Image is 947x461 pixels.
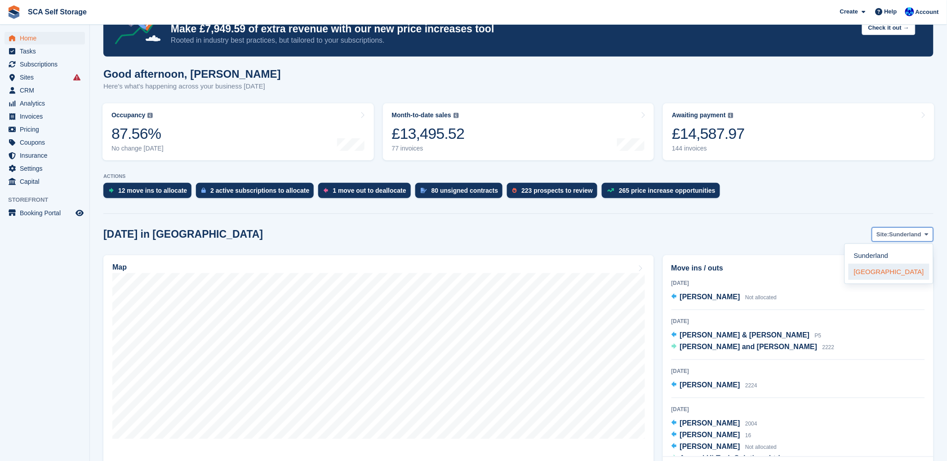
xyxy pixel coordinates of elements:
span: Coupons [20,136,74,149]
button: Check it out → [862,21,916,35]
a: menu [4,97,85,110]
div: £13,495.52 [392,124,465,143]
h1: Good afternoon, [PERSON_NAME] [103,68,281,80]
span: [PERSON_NAME] & [PERSON_NAME] [680,331,810,339]
a: [PERSON_NAME] Not allocated [671,441,777,453]
div: No change [DATE] [111,145,164,152]
div: [DATE] [671,367,925,375]
a: Preview store [74,208,85,218]
a: 2 active subscriptions to allocate [196,183,318,203]
a: 1 move out to deallocate [318,183,415,203]
span: Tasks [20,45,74,58]
span: Insurance [20,149,74,162]
a: SCA Self Storage [24,4,90,19]
span: Site: [877,230,889,239]
span: [PERSON_NAME] [680,293,740,301]
a: menu [4,175,85,188]
span: Invoices [20,110,74,123]
a: Occupancy 87.56% No change [DATE] [102,103,374,160]
img: move_outs_to_deallocate_icon-f764333ba52eb49d3ac5e1228854f67142a1ed5810a6f6cc68b1a99e826820c5.svg [324,188,328,193]
div: 12 move ins to allocate [118,187,187,194]
span: Help [885,7,897,16]
img: icon-info-grey-7440780725fd019a000dd9b08b2336e03edf1995a4989e88bcd33f0948082b44.svg [453,113,459,118]
a: 223 prospects to review [507,183,602,203]
a: [PERSON_NAME] 2004 [671,418,757,430]
span: Booking Portal [20,207,74,219]
span: [PERSON_NAME] [680,419,740,427]
div: 144 invoices [672,145,745,152]
a: menu [4,149,85,162]
span: Pricing [20,123,74,136]
span: [PERSON_NAME] [680,381,740,389]
a: [PERSON_NAME] Not allocated [671,292,777,303]
img: move_ins_to_allocate_icon-fdf77a2bb77ea45bf5b3d319d69a93e2d87916cf1d5bf7949dd705db3b84f3ca.svg [109,188,114,193]
div: 2 active subscriptions to allocate [210,187,309,194]
span: Analytics [20,97,74,110]
div: 77 invoices [392,145,465,152]
img: icon-info-grey-7440780725fd019a000dd9b08b2336e03edf1995a4989e88bcd33f0948082b44.svg [728,113,734,118]
div: Occupancy [111,111,145,119]
img: stora-icon-8386f47178a22dfd0bd8f6a31ec36ba5ce8667c1dd55bd0f319d3a0aa187defe.svg [7,5,21,19]
span: Storefront [8,195,89,204]
a: Sunderland [849,248,929,264]
a: Month-to-date sales £13,495.52 77 invoices [383,103,654,160]
a: menu [4,123,85,136]
img: active_subscription_to_allocate_icon-d502201f5373d7db506a760aba3b589e785aa758c864c3986d89f69b8ff3... [201,187,206,193]
span: Subscriptions [20,58,74,71]
a: 80 unsigned contracts [415,183,507,203]
p: Make £7,949.59 of extra revenue with our new price increases tool [171,22,855,35]
span: Not allocated [745,444,777,450]
span: 2004 [745,421,757,427]
img: Kelly Neesham [905,7,914,16]
span: CRM [20,84,74,97]
a: [PERSON_NAME] and [PERSON_NAME] 2222 [671,341,835,353]
span: Create [840,7,858,16]
div: [DATE] [671,405,925,413]
a: Awaiting payment £14,587.97 144 invoices [663,103,934,160]
span: [PERSON_NAME] [680,431,740,439]
span: 2222 [823,344,835,350]
div: 87.56% [111,124,164,143]
span: Settings [20,162,74,175]
div: Month-to-date sales [392,111,451,119]
i: Smart entry sync failures have occurred [73,74,80,81]
span: [PERSON_NAME] and [PERSON_NAME] [680,343,818,350]
span: Account [916,8,939,17]
a: menu [4,32,85,44]
a: menu [4,162,85,175]
a: menu [4,207,85,219]
div: [DATE] [671,279,925,287]
div: 80 unsigned contracts [431,187,498,194]
a: 12 move ins to allocate [103,183,196,203]
a: menu [4,71,85,84]
p: ACTIONS [103,173,934,179]
span: Capital [20,175,74,188]
span: [PERSON_NAME] [680,443,740,450]
a: [PERSON_NAME] & [PERSON_NAME] P5 [671,330,822,341]
a: menu [4,84,85,97]
div: 265 price increase opportunities [619,187,716,194]
span: P5 [815,332,822,339]
div: Awaiting payment [672,111,726,119]
span: Not allocated [745,294,777,301]
a: menu [4,136,85,149]
a: menu [4,45,85,58]
span: Sites [20,71,74,84]
a: [PERSON_NAME] 16 [671,430,751,441]
span: 2224 [745,382,757,389]
p: Here's what's happening across your business [DATE] [103,81,281,92]
span: Home [20,32,74,44]
span: Sunderland [889,230,922,239]
h2: Map [112,263,127,271]
button: Site: Sunderland [872,227,934,242]
a: menu [4,110,85,123]
span: 16 [745,432,751,439]
h2: [DATE] in [GEOGRAPHIC_DATA] [103,228,263,240]
a: menu [4,58,85,71]
img: contract_signature_icon-13c848040528278c33f63329250d36e43548de30e8caae1d1a13099fd9432cc5.svg [421,188,427,193]
h2: Move ins / outs [671,263,925,274]
div: 1 move out to deallocate [333,187,406,194]
div: 223 prospects to review [521,187,593,194]
a: 265 price increase opportunities [602,183,725,203]
img: price_increase_opportunities-93ffe204e8149a01c8c9dc8f82e8f89637d9d84a8eef4429ea346261dce0b2c0.svg [607,188,614,192]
